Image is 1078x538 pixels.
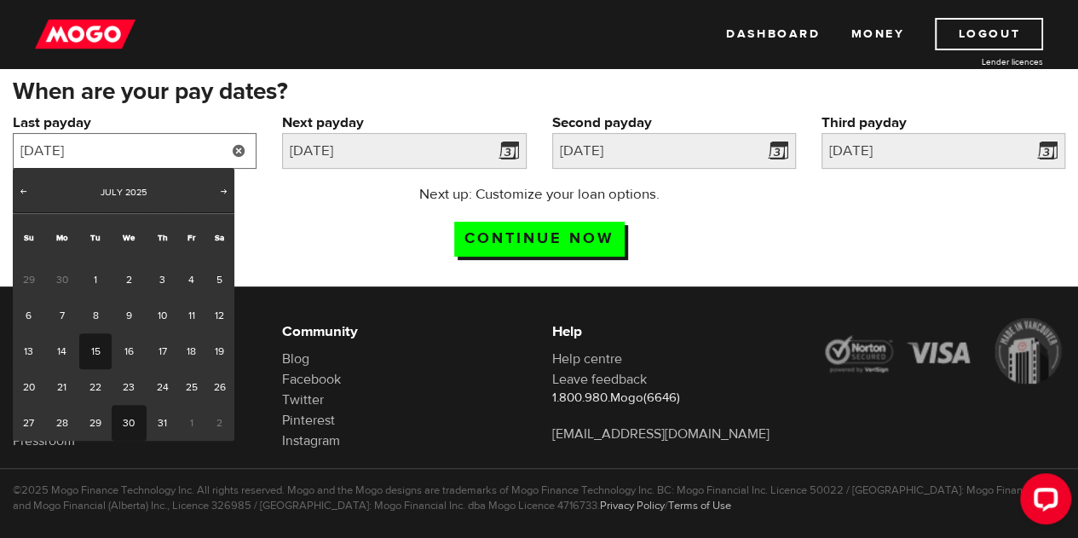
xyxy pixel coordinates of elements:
a: 15 [79,333,111,369]
a: Blog [282,350,309,367]
a: 7 [44,298,79,333]
a: 26 [205,369,234,405]
span: July [101,186,123,199]
a: 9 [112,298,147,333]
span: 30 [44,262,79,298]
a: 17 [147,333,178,369]
span: 29 [13,262,44,298]
a: 27 [13,405,44,441]
a: 13 [13,333,44,369]
a: 30 [112,405,147,441]
a: 25 [178,369,205,405]
span: Prev [16,184,30,198]
a: Facebook [282,371,341,388]
a: 23 [112,369,147,405]
label: Third payday [821,113,1065,133]
a: 10 [147,298,178,333]
a: 1 [79,262,111,298]
span: 2025 [125,186,147,199]
span: Saturday [215,232,224,243]
a: 16 [112,333,147,369]
input: Continue now [454,222,625,257]
label: Next payday [282,113,526,133]
a: Help centre [552,350,622,367]
h6: Help [552,321,796,342]
span: Wednesday [123,232,135,243]
a: Prev [14,184,32,201]
a: [EMAIL_ADDRESS][DOMAIN_NAME] [552,425,770,443]
span: Sunday [24,232,34,243]
a: 8 [79,298,111,333]
a: 11 [178,298,205,333]
a: 31 [147,405,178,441]
a: Next [216,184,233,201]
a: 21 [44,369,79,405]
a: Logout [935,18,1043,50]
img: mogo_logo-11ee424be714fa7cbb0f0f49df9e16ec.png [35,18,135,50]
span: Thursday [158,232,168,243]
a: 5 [205,262,234,298]
a: 4 [178,262,205,298]
a: 2 [112,262,147,298]
a: Money [850,18,904,50]
a: 6 [13,298,44,333]
a: Terms of Use [668,499,731,512]
a: 3 [147,262,178,298]
span: 2 [205,405,234,441]
a: 20 [13,369,44,405]
a: Dashboard [726,18,820,50]
label: Second payday [552,113,796,133]
p: 1.800.980.Mogo(6646) [552,390,796,407]
span: Next [217,184,231,198]
a: Pinterest [282,412,335,429]
a: 19 [205,333,234,369]
iframe: LiveChat chat widget [1006,466,1078,538]
span: Monday [56,232,68,243]
span: Friday [187,232,195,243]
img: legal-icons-92a2ffecb4d32d839781d1b4e4802d7b.png [821,318,1065,384]
label: Last payday [13,113,257,133]
a: Leave feedback [552,371,647,388]
p: ©2025 Mogo Finance Technology Inc. All rights reserved. Mogo and the Mogo designs are trademarks ... [13,483,1065,513]
h3: When are your pay dates? [13,78,1065,106]
a: 24 [147,369,178,405]
a: 29 [79,405,111,441]
a: Lender licences [915,55,1043,68]
span: Tuesday [90,232,101,243]
a: Twitter [282,391,324,408]
a: Privacy Policy [600,499,665,512]
h6: Community [282,321,526,342]
a: Pressroom [13,432,75,449]
p: Next up: Customize your loan options. [372,184,706,205]
a: 18 [178,333,205,369]
a: 28 [44,405,79,441]
a: 14 [44,333,79,369]
span: 1 [178,405,205,441]
a: 22 [79,369,111,405]
a: 12 [205,298,234,333]
a: Instagram [282,432,340,449]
